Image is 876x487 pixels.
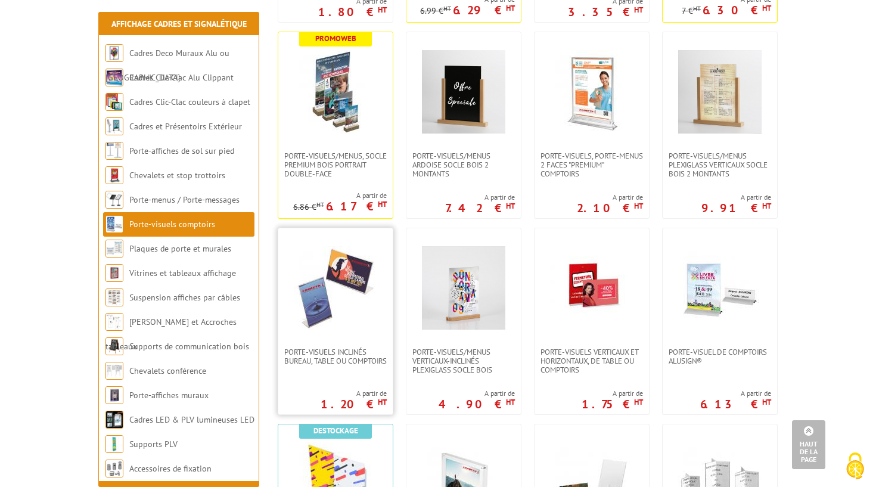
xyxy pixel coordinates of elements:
[762,397,771,407] sup: HT
[634,201,643,211] sup: HT
[105,117,123,135] img: Cadres et Présentoirs Extérieur
[105,411,123,429] img: Cadres LED & PLV lumineuses LED
[445,204,515,212] p: 7.42 €
[318,8,387,15] p: 1.80 €
[313,426,358,436] b: Destockage
[378,397,387,407] sup: HT
[129,463,212,474] a: Accessoires de fixation
[105,460,123,477] img: Accessoires de fixation
[129,365,206,376] a: Chevalets conférence
[129,439,178,449] a: Supports PLV
[105,362,123,380] img: Chevalets conférence
[105,191,123,209] img: Porte-menus / Porte-messages
[422,50,505,134] img: Porte-Visuels/Menus ARDOISE Socle Bois 2 Montants
[105,289,123,306] img: Suspension affiches par câbles
[129,268,236,278] a: Vitrines et tableaux affichage
[129,219,215,229] a: Porte-visuels comptoirs
[443,4,451,13] sup: HT
[669,348,771,365] span: Porte-visuel de comptoirs AluSign®
[701,204,771,212] p: 9.91 €
[293,203,324,212] p: 6.86 €
[105,317,237,352] a: [PERSON_NAME] et Accroches tableaux
[129,243,231,254] a: Plaques de porte et murales
[445,193,515,202] span: A partir de
[834,446,876,487] button: Cookies (modal window)
[550,246,633,330] img: Porte-visuels verticaux et horizontaux, de table ou comptoirs
[678,246,762,330] img: Porte-visuel de comptoirs AluSign®
[453,7,515,14] p: 6.29 €
[105,264,123,282] img: Vitrines et tableaux affichage
[105,93,123,111] img: Cadres Clic-Clac couleurs à clapet
[700,389,771,398] span: A partir de
[762,3,771,13] sup: HT
[412,348,515,374] span: Porte-Visuels/Menus verticaux-inclinés plexiglass socle bois
[294,50,377,134] img: PORTE-VISUELS/MENUS, SOCLE PREMIUM BOIS PORTRAIT DOUBLE-FACE
[412,151,515,178] span: Porte-Visuels/Menus ARDOISE Socle Bois 2 Montants
[701,193,771,202] span: A partir de
[284,151,387,178] span: PORTE-VISUELS/MENUS, SOCLE PREMIUM BOIS PORTRAIT DOUBLE-FACE
[406,151,521,178] a: Porte-Visuels/Menus ARDOISE Socle Bois 2 Montants
[278,348,393,365] a: Porte-visuels inclinés bureau, table ou comptoirs
[634,397,643,407] sup: HT
[129,121,242,132] a: Cadres et Présentoirs Extérieur
[378,199,387,209] sup: HT
[105,215,123,233] img: Porte-visuels comptoirs
[105,386,123,404] img: Porte-affiches muraux
[535,348,649,374] a: Porte-visuels verticaux et horizontaux, de table ou comptoirs
[315,33,356,44] b: Promoweb
[293,191,387,200] span: A partir de
[577,193,643,202] span: A partir de
[540,151,643,178] span: Porte-visuels, Porte-menus 2 faces "Premium" comptoirs
[321,401,387,408] p: 1.20 €
[422,246,505,330] img: Porte-Visuels/Menus verticaux-inclinés plexiglass socle bois
[669,151,771,178] span: Porte-Visuels/Menus Plexiglass Verticaux Socle Bois 2 Montants
[129,414,254,425] a: Cadres LED & PLV lumineuses LED
[129,97,250,107] a: Cadres Clic-Clac couleurs à clapet
[105,166,123,184] img: Chevalets et stop trottoirs
[129,72,234,83] a: Cadres Clic-Clac Alu Clippant
[105,48,229,83] a: Cadres Deco Muraux Alu ou [GEOGRAPHIC_DATA]
[294,246,377,330] img: Porte-visuels inclinés bureau, table ou comptoirs
[129,170,225,181] a: Chevalets et stop trottoirs
[762,201,771,211] sup: HT
[284,348,387,365] span: Porte-visuels inclinés bureau, table ou comptoirs
[105,313,123,331] img: Cimaises et Accroches tableaux
[663,348,777,365] a: Porte-visuel de comptoirs AluSign®
[105,435,123,453] img: Supports PLV
[535,151,649,178] a: Porte-visuels, Porte-menus 2 faces "Premium" comptoirs
[111,18,247,29] a: Affichage Cadres et Signalétique
[439,401,515,408] p: 4.90 €
[105,240,123,258] img: Plaques de porte et murales
[540,348,643,374] span: Porte-visuels verticaux et horizontaux, de table ou comptoirs
[105,142,123,160] img: Porte-affiches de sol sur pied
[506,3,515,13] sup: HT
[316,200,324,209] sup: HT
[129,145,234,156] a: Porte-affiches de sol sur pied
[129,292,240,303] a: Suspension affiches par câbles
[678,50,762,134] img: Porte-Visuels/Menus Plexiglass Verticaux Socle Bois 2 Montants
[577,204,643,212] p: 2.10 €
[840,451,870,481] img: Cookies (modal window)
[582,389,643,398] span: A partir de
[278,151,393,178] a: PORTE-VISUELS/MENUS, SOCLE PREMIUM BOIS PORTRAIT DOUBLE-FACE
[420,7,451,15] p: 6.99 €
[634,5,643,15] sup: HT
[700,401,771,408] p: 6.13 €
[378,5,387,15] sup: HT
[582,401,643,408] p: 1.75 €
[326,203,387,210] p: 6.17 €
[693,4,701,13] sup: HT
[682,7,701,15] p: 7 €
[703,7,771,14] p: 6.30 €
[129,194,240,205] a: Porte-menus / Porte-messages
[506,397,515,407] sup: HT
[406,348,521,374] a: Porte-Visuels/Menus verticaux-inclinés plexiglass socle bois
[105,44,123,62] img: Cadres Deco Muraux Alu ou Bois
[792,420,825,469] a: Haut de la page
[568,8,643,15] p: 3.35 €
[129,390,209,401] a: Porte-affiches muraux
[129,341,249,352] a: Supports de communication bois
[506,201,515,211] sup: HT
[321,389,387,398] span: A partir de
[663,151,777,178] a: Porte-Visuels/Menus Plexiglass Verticaux Socle Bois 2 Montants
